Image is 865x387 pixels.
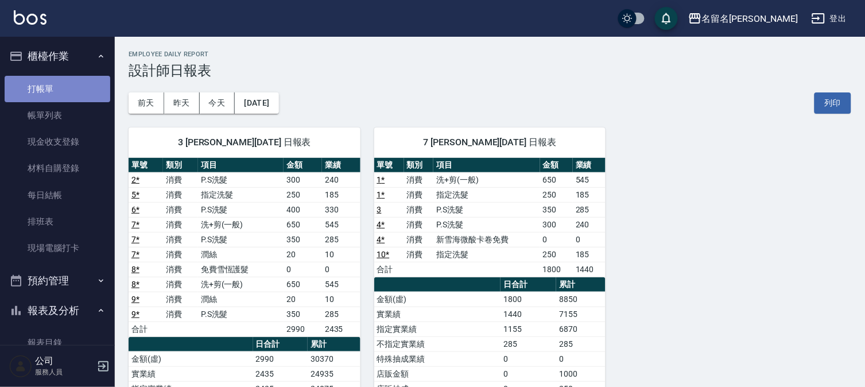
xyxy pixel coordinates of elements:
td: 消費 [163,307,197,322]
td: 消費 [163,247,197,262]
a: 帳單列表 [5,102,110,129]
th: 日合計 [501,277,556,292]
td: 1800 [540,262,573,277]
td: 1800 [501,292,556,307]
button: 櫃檯作業 [5,41,110,71]
td: 2435 [253,366,308,381]
td: 0 [573,232,606,247]
a: 打帳單 [5,76,110,102]
td: 實業績 [129,366,253,381]
td: 2435 [322,322,360,336]
span: 7 [PERSON_NAME][DATE] 日報表 [388,137,592,148]
td: 240 [322,172,360,187]
td: P.S洗髮 [198,232,284,247]
td: 240 [573,217,606,232]
td: 185 [322,187,360,202]
td: 合計 [374,262,404,277]
span: 3 [PERSON_NAME][DATE] 日報表 [142,137,347,148]
td: 350 [284,307,322,322]
td: 0 [501,366,556,381]
p: 服務人員 [35,367,94,377]
td: 330 [322,202,360,217]
td: 285 [501,336,556,351]
td: 350 [540,202,573,217]
td: 20 [284,292,322,307]
th: 業績 [573,158,606,173]
td: 潤絲 [198,292,284,307]
td: 洗+剪(一般) [198,277,284,292]
div: 名留名[PERSON_NAME] [702,11,798,26]
td: 2990 [284,322,322,336]
td: 特殊抽成業績 [374,351,501,366]
a: 材料自購登錄 [5,155,110,181]
td: 300 [284,172,322,187]
th: 單號 [129,158,163,173]
th: 單號 [374,158,404,173]
td: 0 [540,232,573,247]
a: 排班表 [5,208,110,235]
th: 類別 [163,158,197,173]
button: 昨天 [164,92,200,114]
h5: 公司 [35,355,94,367]
td: 285 [573,202,606,217]
td: 免費雪恆護髮 [198,262,284,277]
td: 新雪海微酸卡卷免費 [433,232,540,247]
td: 消費 [163,217,197,232]
td: 185 [573,187,606,202]
td: 0 [556,351,606,366]
td: 6870 [556,322,606,336]
td: 545 [322,277,360,292]
td: 消費 [404,202,434,217]
td: 545 [322,217,360,232]
td: P.S洗髮 [198,307,284,322]
td: 2990 [253,351,308,366]
td: 0 [322,262,360,277]
button: 前天 [129,92,164,114]
td: 店販金額 [374,366,501,381]
td: 250 [540,187,573,202]
td: 285 [556,336,606,351]
button: 預約管理 [5,266,110,296]
a: 現金收支登錄 [5,129,110,155]
h3: 設計師日報表 [129,63,851,79]
td: 250 [284,187,322,202]
button: 列印 [814,92,851,114]
td: 不指定實業績 [374,336,501,351]
td: 1440 [501,307,556,322]
button: 報表及分析 [5,296,110,326]
td: 350 [284,232,322,247]
td: 金額(虛) [374,292,501,307]
td: 消費 [163,172,197,187]
button: 今天 [200,92,235,114]
table: a dense table [374,158,606,277]
th: 金額 [284,158,322,173]
td: 24935 [308,366,360,381]
td: 消費 [404,172,434,187]
td: 洗+剪(一般) [433,172,540,187]
th: 類別 [404,158,434,173]
td: 0 [501,351,556,366]
button: save [655,7,678,30]
td: 實業績 [374,307,501,322]
td: 650 [284,277,322,292]
td: 10 [322,247,360,262]
table: a dense table [129,158,360,337]
td: 消費 [163,232,197,247]
th: 金額 [540,158,573,173]
td: P.S洗髮 [433,202,540,217]
td: 消費 [404,232,434,247]
td: 指定實業績 [374,322,501,336]
td: 消費 [163,262,197,277]
td: 30370 [308,351,360,366]
td: 消費 [163,202,197,217]
td: 1000 [556,366,606,381]
th: 項目 [198,158,284,173]
td: 金額(虛) [129,351,253,366]
td: 消費 [163,187,197,202]
button: [DATE] [235,92,278,114]
td: 0 [284,262,322,277]
td: 潤絲 [198,247,284,262]
td: P.S洗髮 [198,202,284,217]
td: 285 [322,232,360,247]
button: 名留名[PERSON_NAME] [684,7,802,30]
